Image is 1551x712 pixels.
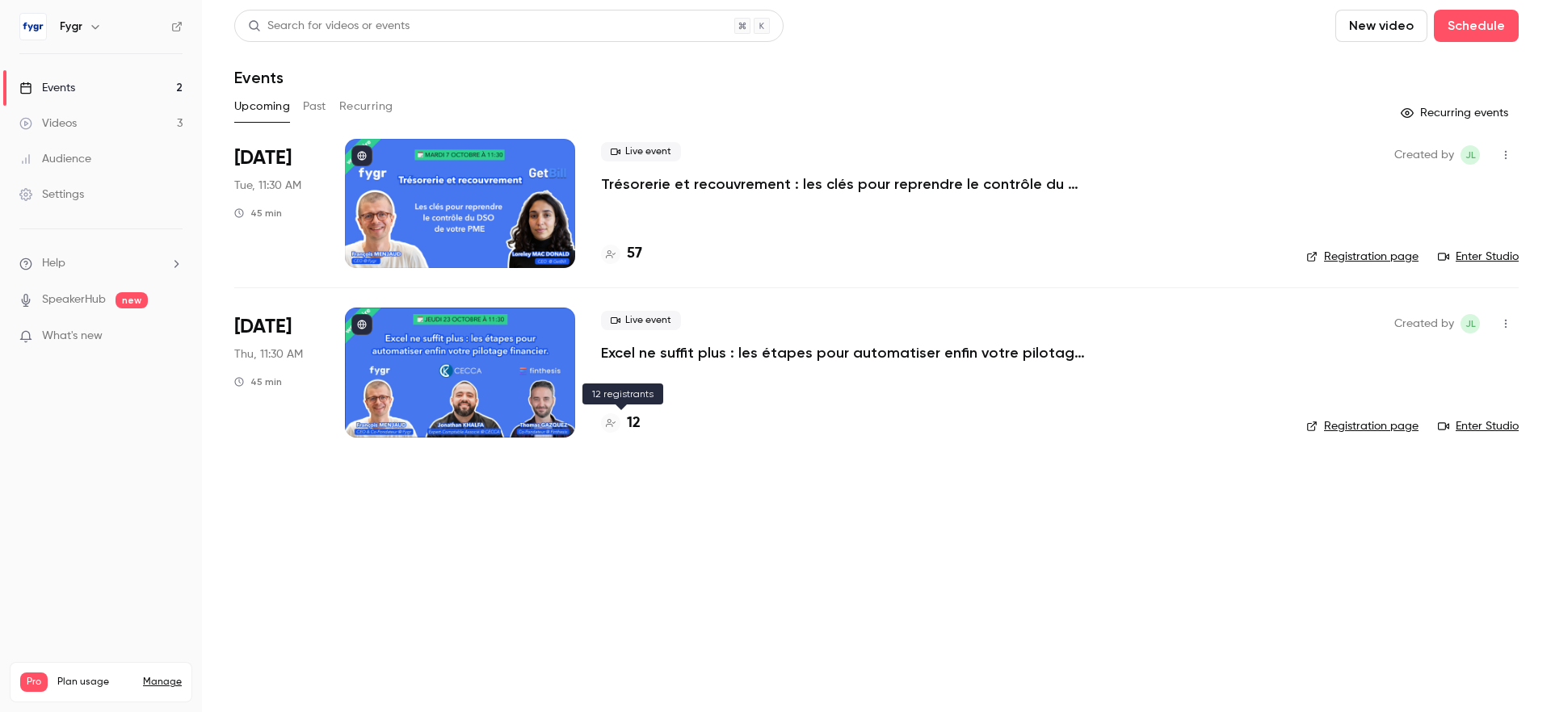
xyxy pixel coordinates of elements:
[19,151,91,167] div: Audience
[20,672,48,692] span: Pro
[19,80,75,96] div: Events
[601,343,1086,362] a: Excel ne suffit plus : les étapes pour automatiser enfin votre pilotage financier.
[1465,314,1476,333] span: Jl
[42,291,106,308] a: SpeakerHub
[234,145,292,171] span: [DATE]
[57,676,133,689] span: Plan usage
[60,19,82,35] h6: Fygr
[1461,145,1480,165] span: Julie le Blanc
[1394,145,1454,165] span: Created by
[234,314,292,340] span: [DATE]
[601,243,642,265] a: 57
[163,329,183,344] iframe: Noticeable Trigger
[19,186,84,203] div: Settings
[1394,314,1454,333] span: Created by
[1438,418,1519,434] a: Enter Studio
[601,413,641,434] a: 12
[1306,249,1419,265] a: Registration page
[1461,314,1480,333] span: Julie le Blanc
[1335,10,1427,42] button: New video
[234,139,319,268] div: Oct 7 Tue, 11:30 AM (Europe/Paris)
[234,94,290,119] button: Upcoming
[601,311,681,330] span: Live event
[234,375,282,388] div: 45 min
[234,68,284,87] h1: Events
[234,207,282,220] div: 45 min
[143,676,182,689] a: Manage
[234,346,303,362] span: Thu, 11:30 AM
[1393,100,1519,126] button: Recurring events
[1465,145,1476,165] span: Jl
[627,413,641,434] h4: 12
[1434,10,1519,42] button: Schedule
[42,255,65,272] span: Help
[627,243,642,265] h4: 57
[20,14,46,40] img: Fygr
[339,94,393,119] button: Recurring
[19,115,77,132] div: Videos
[601,142,681,161] span: Live event
[303,94,326,119] button: Past
[1438,249,1519,265] a: Enter Studio
[116,292,148,308] span: new
[234,308,319,437] div: Oct 23 Thu, 11:30 AM (Europe/Paris)
[248,18,410,35] div: Search for videos or events
[601,174,1086,194] a: Trésorerie et recouvrement : les clés pour reprendre le contrôle du DSO de votre PME
[19,255,183,272] li: help-dropdown-opener
[1306,418,1419,434] a: Registration page
[42,328,103,345] span: What's new
[234,178,301,194] span: Tue, 11:30 AM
